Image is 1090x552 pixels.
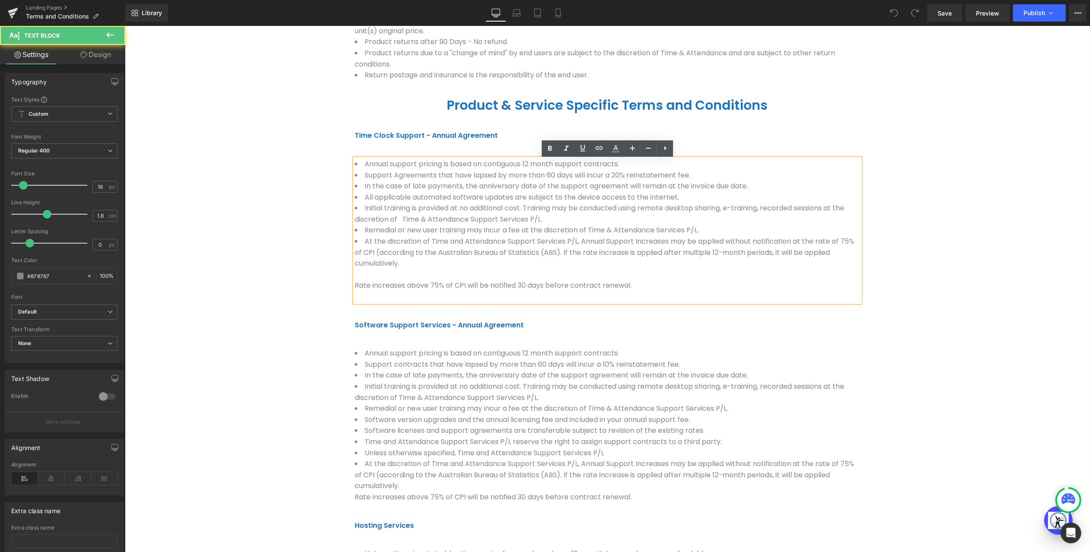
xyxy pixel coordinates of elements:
[27,271,83,281] input: Color
[29,111,48,118] b: Custom
[506,4,527,22] a: Laptop
[142,9,162,17] span: Library
[11,462,118,468] div: Alignment
[322,70,643,89] font: Product & Service Specific Terms and Conditions
[923,486,944,504] img: Time & Attendance
[906,4,924,22] button: Redo
[24,32,60,39] span: Text Block
[11,96,118,103] div: Text Styles
[96,269,117,284] div: %
[1023,10,1045,16] span: Publish
[11,294,118,300] div: Font
[11,327,118,333] div: Text Transform
[11,439,41,451] div: Alignment
[230,133,735,144] li: Annual support pricing is based on contiguous 12 month support contracts.
[26,13,89,20] span: Terms and Conditions
[11,171,118,177] div: Font Size
[109,242,116,247] span: px
[230,422,735,433] li: Unless otherwise specified, Time and Attendance Support Services P/L
[548,4,569,22] a: Mobile
[230,22,735,44] li: Product returns due to a "change of mind" by end users are subject to the discretion of Time & At...
[230,377,735,388] li: Remedial or new user training may incur a fee at the discretion of Time & Attendance Support Serv...
[18,308,37,316] i: Default
[486,4,506,22] a: Desktop
[230,333,735,344] li: Support contracts that have lapsed by more than 60 days will incur a 10% reinstatement fee.
[230,388,735,400] li: Software version upgrades and the annual licensing fee and included in your annual support fee.
[230,410,735,422] li: Time and Attendance Support Services P/L reserve the right to assign support contracts to a third...
[18,147,50,154] b: Regular 400
[230,432,735,476] li: At the discretion of Time and Attendance Support Services P/L, Annual Support Increases may be ap...
[1013,4,1066,22] button: Publish
[1061,523,1081,543] div: Open Intercom Messenger
[46,418,80,426] p: More settings
[11,257,118,263] div: Text Color
[230,522,735,533] li: Unless otherwise stated, hosting service fees are based on a 12-month term and are non-refundable.
[109,213,116,219] span: em
[230,166,735,177] li: All applicable automated software updates are subject to the device access to the internet.
[230,105,373,114] strong: Time Clock Support - Annual Agreement
[11,134,118,140] div: Font Weight
[64,45,127,64] a: Design
[11,73,47,86] div: Typography
[230,44,735,55] li: Return postage and insurance is the responsibility of the end user.
[11,525,118,531] div: Extra class name
[26,4,125,11] a: Landing Pages
[5,412,124,432] button: More settings
[109,184,116,190] span: px
[11,393,90,402] div: Enable
[919,480,948,509] div: Open chat
[976,9,999,18] span: Preview
[230,322,735,333] li: Annual support pricing is based on contiguous 12 month support contracts.
[18,340,32,346] b: None
[230,155,735,166] li: In the case of late payments, the anniversary date of the support agreement will remain at the in...
[230,344,735,355] li: In the case of late payments, the anniversary date of the support agreement will remain at the in...
[230,177,735,199] li: Initial training is provided at no additional cost. Training may be conducted using remote deskto...
[230,144,735,155] li: Support Agreements that have lapsed by more than 60 days will incur a 20% reinstatement fee.
[937,9,952,18] span: Save
[11,370,49,382] div: Text Shadow
[527,4,548,22] a: Tablet
[230,294,399,304] strong: Software Support Services - Annual Agreement
[230,10,735,22] li: Product returns after 90 Days - No refund.
[125,4,168,22] a: New Library
[886,4,903,22] button: Undo
[230,495,289,504] strong: Hosting Services
[230,210,735,276] li: At the discretion of Time and Attendance Support Services P/L, Annual Support Increases may be ap...
[230,355,735,377] li: Initial training is provided at no additional cost. Training may be conducted using remote deskto...
[11,502,60,514] div: Extra class name
[11,228,118,235] div: Letter Spacing
[966,4,1010,22] a: Preview
[1069,4,1087,22] button: More
[11,200,118,206] div: Line Height
[230,399,735,410] li: Software licenses and support agreements are transferable subject to revision of the existing rates.
[230,199,735,210] li: Remedial or new user training may incur a fee at the discretion of Time & Attendance Services P/L.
